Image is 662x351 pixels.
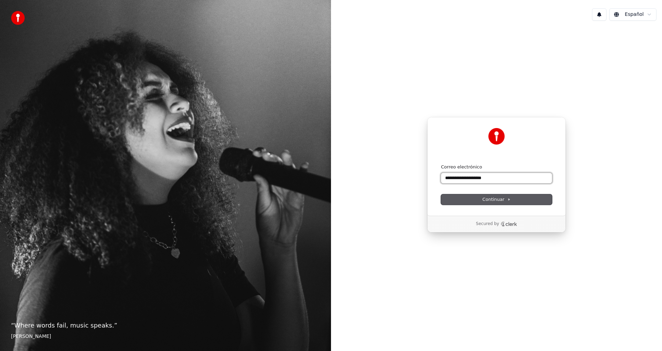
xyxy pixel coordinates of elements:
img: Youka [488,128,505,145]
p: “ Where words fail, music speaks. ” [11,321,320,330]
a: Clerk logo [501,222,517,226]
p: Secured by [476,221,499,227]
button: Continuar [441,194,552,205]
span: Continuar [482,196,511,203]
img: youka [11,11,25,25]
label: Correo electrónico [441,164,482,170]
footer: [PERSON_NAME] [11,333,320,340]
